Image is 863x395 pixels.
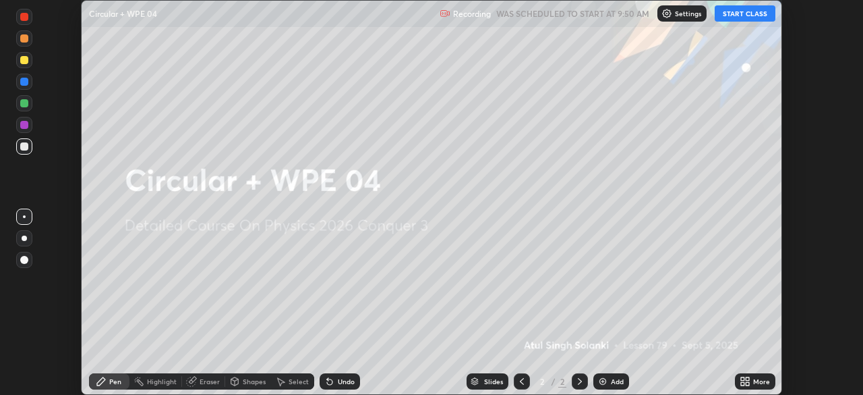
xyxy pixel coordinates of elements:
button: START CLASS [715,5,775,22]
img: recording.375f2c34.svg [440,8,450,19]
h5: WAS SCHEDULED TO START AT 9:50 AM [496,7,649,20]
img: add-slide-button [597,376,608,387]
img: class-settings-icons [661,8,672,19]
div: 2 [558,375,566,388]
p: Circular + WPE 04 [89,8,157,19]
p: Settings [675,10,701,17]
div: More [753,378,770,385]
div: Pen [109,378,121,385]
div: Slides [484,378,503,385]
div: Select [289,378,309,385]
p: Recording [453,9,491,19]
div: Undo [338,378,355,385]
div: Eraser [200,378,220,385]
div: Add [611,378,624,385]
div: Shapes [243,378,266,385]
div: 2 [535,377,549,386]
div: Highlight [147,378,177,385]
div: / [552,377,556,386]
